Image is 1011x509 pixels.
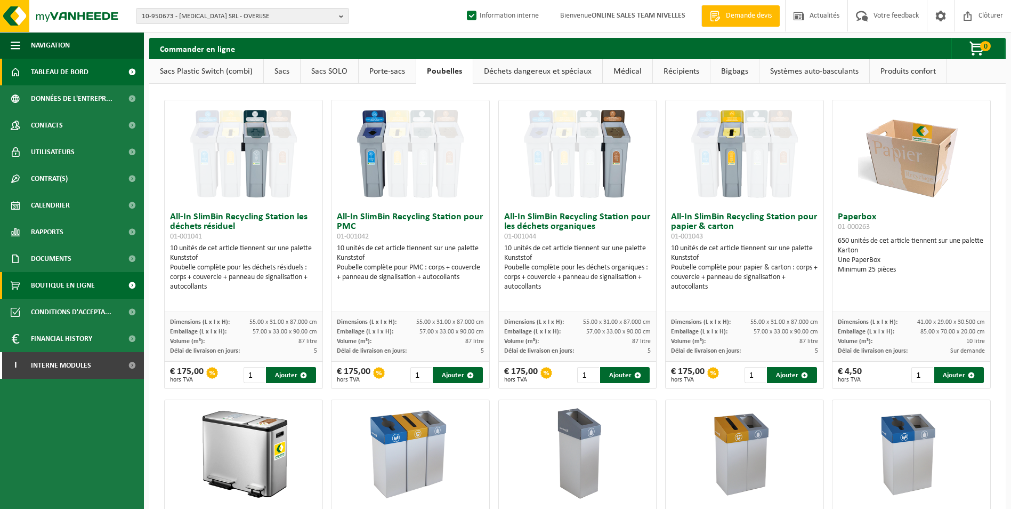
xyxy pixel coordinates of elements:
a: Systèmes auto-basculants [759,59,869,84]
span: Volume (m³): [504,338,539,345]
div: Kunststof [504,253,651,263]
span: hors TVA [671,377,705,383]
button: 10-950673 - [MEDICAL_DATA] SRL - OVERIJSE [136,8,349,24]
a: Sacs [264,59,300,84]
span: 55.00 x 31.00 x 87.000 cm [249,319,317,325]
span: 87 litre [799,338,818,345]
a: Porte-sacs [359,59,416,84]
span: Demande devis [723,11,774,21]
span: 5 [815,348,818,354]
img: 01-001042 [357,100,464,207]
span: I [11,352,20,379]
img: 01-000263 [858,100,965,207]
span: 01-001041 [170,233,202,241]
span: Dimensions (L x l x H): [671,319,731,325]
span: Sur demande [950,348,985,354]
span: Dimensions (L x l x H): [504,319,564,325]
span: hors TVA [170,377,204,383]
div: Minimum 25 pièces [838,265,985,275]
span: Interne modules [31,352,91,379]
a: Demande devis [701,5,780,27]
input: 1 [410,367,432,383]
span: Calendrier [31,192,70,219]
div: Poubelle complète pour les déchets résiduels : corps + couvercle + panneau de signalisation + aut... [170,263,317,292]
a: Poubelles [416,59,473,84]
span: Boutique en ligne [31,272,95,299]
h3: All-In SlimBin Recycling Station pour PMC [337,212,484,241]
input: 1 [911,367,933,383]
span: 57.00 x 33.00 x 90.00 cm [586,329,651,335]
div: 10 unités de cet article tiennent sur une palette [337,244,484,282]
img: 01-001041 [190,100,297,207]
span: 01-001044 [504,233,536,241]
span: Volume (m³): [337,338,371,345]
span: 87 litre [632,338,651,345]
span: Emballage (L x l x H): [337,329,393,335]
span: 5 [481,348,484,354]
span: Contacts [31,112,63,139]
div: Une PaperBox [838,256,985,265]
span: Volume (m³): [170,338,205,345]
div: Karton [838,246,985,256]
a: Bigbags [710,59,759,84]
strong: ONLINE SALES TEAM NIVELLES [592,12,685,20]
img: 01-001044 [524,100,630,207]
a: Sacs SOLO [301,59,358,84]
div: Poubelle complète pour PMC : corps + couvercle + panneau de signalisation + autocollants [337,263,484,282]
span: 87 litre [298,338,317,345]
span: 55.00 x 31.00 x 87.000 cm [583,319,651,325]
span: Délai de livraison en jours: [337,348,407,354]
div: Kunststof [337,253,484,263]
div: Kunststof [671,253,818,263]
span: Emballage (L x l x H): [671,329,727,335]
span: hors TVA [337,377,370,383]
div: 10 unités de cet article tiennent sur une palette [170,244,317,292]
span: Emballage (L x l x H): [170,329,227,335]
span: Financial History [31,325,92,352]
h3: All-In SlimBin Recycling Station les déchets résiduel [170,212,317,241]
button: Ajouter [600,367,650,383]
span: Volume (m³): [671,338,706,345]
button: Ajouter [266,367,316,383]
button: Ajouter [767,367,816,383]
span: 5 [314,348,317,354]
span: Documents [31,245,71,272]
span: Dimensions (L x l x H): [838,319,897,325]
a: Produits confort [870,59,947,84]
span: Délai de livraison en jours: [170,348,240,354]
img: 01-000670 [357,400,464,507]
button: 0 [951,38,1005,59]
h3: All-In SlimBin Recycling Station pour papier & carton [671,212,818,241]
img: 02-014089 [524,400,630,507]
img: 02-014087 [858,400,965,507]
span: 87 litre [465,338,484,345]
span: Emballage (L x l x H): [838,329,894,335]
span: Volume (m³): [838,338,872,345]
span: 57.00 x 33.00 x 90.00 cm [754,329,818,335]
span: 01-000263 [838,223,870,231]
div: € 175,00 [337,367,370,383]
span: Tableau de bord [31,59,88,85]
input: 1 [745,367,766,383]
input: 1 [577,367,598,383]
span: Dimensions (L x l x H): [337,319,397,325]
span: Délai de livraison en jours: [671,348,741,354]
span: 57.00 x 33.00 x 90.00 cm [419,329,484,335]
label: Information interne [465,8,539,24]
span: Emballage (L x l x H): [504,329,561,335]
img: 01-001043 [691,100,798,207]
span: 5 [648,348,651,354]
a: Médical [603,59,652,84]
span: 10-950673 - [MEDICAL_DATA] SRL - OVERIJSE [142,9,335,25]
span: hors TVA [838,377,862,383]
div: Poubelle complète pour les déchets organiques : corps + couvercle + panneau de signalisation + au... [504,263,651,292]
span: 41.00 x 29.00 x 30.500 cm [917,319,985,325]
div: € 175,00 [671,367,705,383]
span: 85.00 x 70.00 x 20.00 cm [920,329,985,335]
div: € 175,00 [170,367,204,383]
img: 01-000998 [190,400,297,507]
span: Rapports [31,219,63,245]
span: Dimensions (L x l x H): [170,319,230,325]
span: Navigation [31,32,70,59]
div: € 4,50 [838,367,862,383]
